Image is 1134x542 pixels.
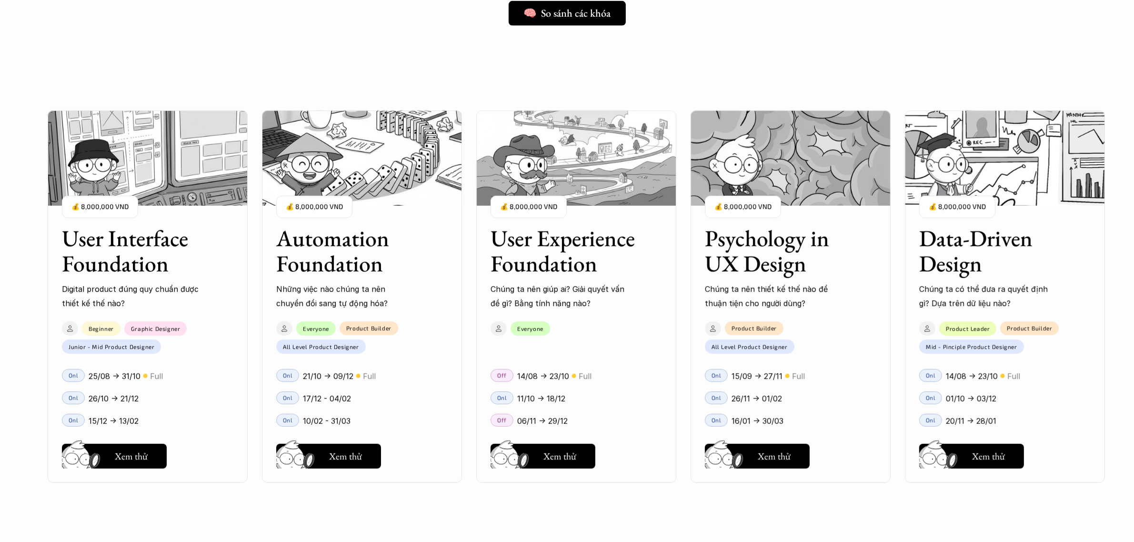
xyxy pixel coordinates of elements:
[705,282,843,311] p: Chúng ta nên thiết kế thế nào để thuận tiện cho người dùng?
[517,414,568,428] p: 06/11 -> 29/12
[131,325,181,331] p: Graphic Designer
[524,7,611,20] h5: 🧠 So sánh các khóa
[1007,369,1020,383] p: Full
[712,343,788,350] p: All Level Product Designer
[517,325,543,331] p: Everyone
[758,450,791,463] h5: Xem thử
[926,343,1017,350] p: Mid - Pinciple Product Designer
[785,372,790,380] p: 🟡
[491,282,629,311] p: Chúng ta nên giúp ai? Giải quyết vấn đề gì? Bằng tính năng nào?
[919,440,1024,469] a: Xem thử
[919,444,1024,469] button: Xem thử
[491,440,595,469] a: Xem thử
[946,414,996,428] p: 20/11 -> 28/01
[89,325,114,331] p: Beginner
[143,372,148,380] p: 🟡
[283,394,293,401] p: Onl
[115,450,148,463] h5: Xem thử
[89,414,139,428] p: 15/12 -> 13/02
[732,325,777,331] p: Product Builder
[919,226,1067,276] h3: Data-Driven Design
[705,444,810,469] button: Xem thử
[1007,325,1052,331] p: Product Builder
[579,369,592,383] p: Full
[363,369,376,383] p: Full
[71,201,129,213] p: 💰 8,000,000 VND
[517,369,569,383] p: 14/08 -> 23/10
[732,414,783,428] p: 16/01 -> 30/03
[89,391,139,406] p: 26/10 -> 21/12
[972,450,1005,463] h5: Xem thử
[276,282,414,311] p: Những việc nào chúng ta nên chuyển đổi sang tự động hóa?
[62,444,167,469] button: Xem thử
[919,282,1057,311] p: Chúng ta có thể đưa ra quyết định gì? Dựa trên dữ liệu nào?
[543,450,576,463] h5: Xem thử
[926,372,936,379] p: Onl
[1000,372,1005,380] p: 🟡
[517,391,565,406] p: 11/10 -> 18/12
[303,369,353,383] p: 21/10 -> 09/12
[62,440,167,469] a: Xem thử
[491,444,595,469] button: Xem thử
[303,391,351,406] p: 17/12 - 04/02
[69,343,154,350] p: Junior - Mid Product Designer
[714,201,772,213] p: 💰 8,000,000 VND
[497,394,507,401] p: Onl
[497,372,507,379] p: Off
[946,325,990,331] p: Product Leader
[276,440,381,469] a: Xem thử
[926,394,936,401] p: Onl
[329,450,362,463] h5: Xem thử
[150,369,163,383] p: Full
[286,201,343,213] p: 💰 8,000,000 VND
[712,372,722,379] p: Onl
[283,343,359,350] p: All Level Product Designer
[732,369,783,383] p: 15/09 -> 27/11
[705,226,853,276] h3: Psychology in UX Design
[946,369,998,383] p: 14/08 -> 23/10
[491,226,638,276] h3: User Experience Foundation
[356,372,361,380] p: 🟡
[62,226,210,276] h3: User Interface Foundation
[732,391,782,406] p: 26/11 -> 01/02
[509,1,626,26] a: 🧠 So sánh các khóa
[497,417,507,423] p: Off
[572,372,576,380] p: 🟡
[705,440,810,469] a: Xem thử
[712,394,722,401] p: Onl
[89,369,140,383] p: 25/08 -> 31/10
[303,414,351,428] p: 10/02 - 31/03
[276,444,381,469] button: Xem thử
[283,372,293,379] p: Onl
[283,417,293,423] p: Onl
[303,325,329,331] p: Everyone
[500,201,557,213] p: 💰 8,000,000 VND
[929,201,986,213] p: 💰 8,000,000 VND
[346,325,391,331] p: Product Builder
[62,282,200,311] p: Digital product đúng quy chuẩn được thiết kế thế nào?
[712,417,722,423] p: Onl
[276,226,424,276] h3: Automation Foundation
[792,369,805,383] p: Full
[946,391,996,406] p: 01/10 -> 03/12
[926,417,936,423] p: Onl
